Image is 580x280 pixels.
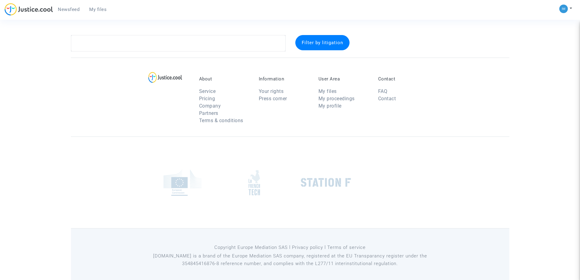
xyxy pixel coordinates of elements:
a: Pricing [199,96,215,101]
a: My files [318,88,337,94]
a: Your rights [259,88,284,94]
a: My files [84,5,111,14]
p: Contact [378,76,429,82]
p: [DOMAIN_NAME] is a brand of the Europe Mediation SAS company, registered at the EU Transparancy r... [151,252,429,268]
img: jc-logo.svg [5,3,53,16]
span: Filter by litigation [302,40,343,45]
p: Information [259,76,309,82]
p: About [199,76,250,82]
img: logo-lg.svg [148,72,182,83]
a: Company [199,103,221,109]
a: FAQ [378,88,388,94]
a: Press corner [259,96,287,101]
a: My proceedings [318,96,355,101]
a: My profile [318,103,342,109]
p: Copyright Europe Mediation SAS l Privacy policy l Terms of service [151,244,429,251]
img: french_tech.png [248,170,260,196]
a: Newsfeed [53,5,84,14]
a: Contact [378,96,396,101]
img: stationf.png [301,178,351,187]
p: User Area [318,76,369,82]
a: Service [199,88,216,94]
span: Newsfeed [58,7,79,12]
a: Terms & conditions [199,118,243,123]
img: a105443982b9e25553e3eed4c9f672e7 [559,5,568,13]
span: My files [89,7,107,12]
img: europe_commision.png [163,169,202,196]
a: Partners [199,110,218,116]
